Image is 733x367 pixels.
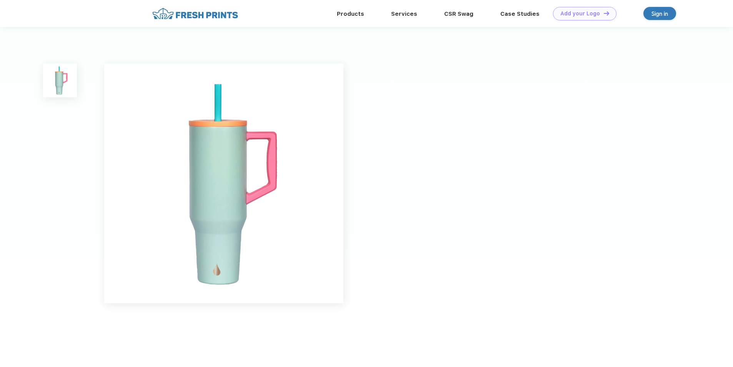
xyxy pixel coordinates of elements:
[651,9,668,18] div: Sign in
[560,10,600,17] div: Add your Logo
[643,7,676,20] a: Sign in
[150,7,240,20] img: fo%20logo%202.webp
[104,63,343,303] img: func=resize&h=640
[337,10,364,17] a: Products
[444,10,473,17] a: CSR Swag
[43,63,77,97] img: func=resize&h=100
[391,10,417,17] a: Services
[604,11,609,15] img: DT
